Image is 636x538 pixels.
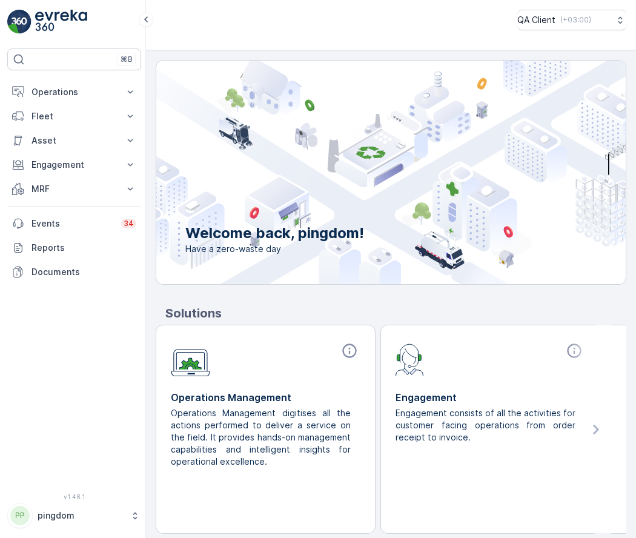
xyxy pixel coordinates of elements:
[31,183,117,195] p: MRF
[396,342,424,376] img: module-icon
[396,407,575,443] p: Engagement consists of all the activities for customer facing operations from order receipt to in...
[7,503,141,528] button: PPpingdom
[31,242,136,254] p: Reports
[31,110,117,122] p: Fleet
[31,266,136,278] p: Documents
[517,10,626,30] button: QA Client(+03:00)
[124,219,134,228] p: 34
[171,342,210,377] img: module-icon
[7,128,141,153] button: Asset
[7,211,141,236] a: Events34
[560,15,591,25] p: ( +03:00 )
[31,218,114,230] p: Events
[7,153,141,177] button: Engagement
[165,304,626,322] p: Solutions
[7,493,141,500] span: v 1.48.1
[31,159,117,171] p: Engagement
[102,61,626,284] img: city illustration
[35,10,87,34] img: logo_light-DOdMpM7g.png
[121,55,133,64] p: ⌘B
[7,260,141,284] a: Documents
[396,390,585,405] p: Engagement
[38,510,124,522] p: pingdom
[185,224,364,243] p: Welcome back, pingdom!
[517,14,555,26] p: QA Client
[7,177,141,201] button: MRF
[7,236,141,260] a: Reports
[31,134,117,147] p: Asset
[171,390,360,405] p: Operations Management
[31,86,117,98] p: Operations
[7,80,141,104] button: Operations
[7,104,141,128] button: Fleet
[171,407,351,468] p: Operations Management digitises all the actions performed to deliver a service on the field. It p...
[185,243,364,255] span: Have a zero-waste day
[10,506,30,525] div: PP
[7,10,31,34] img: logo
